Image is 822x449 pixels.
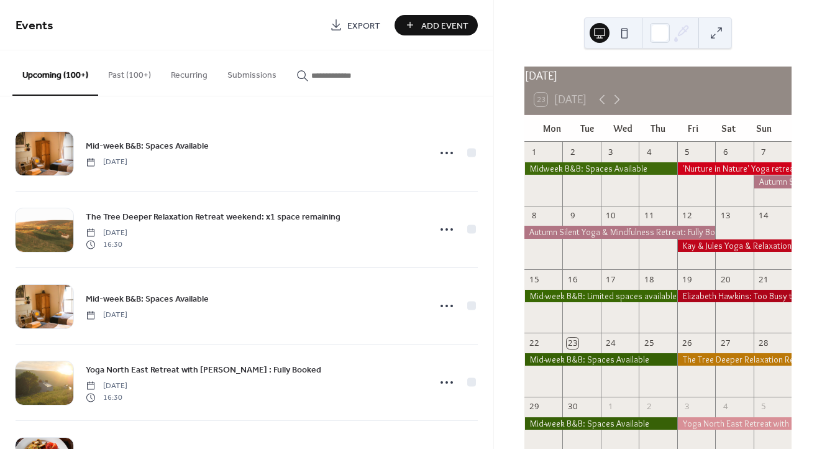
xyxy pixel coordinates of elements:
[321,15,390,35] a: Export
[677,162,792,175] div: 'Nurture in Nature' Yoga retreat with Heidi & Kasia - Spaces available
[567,274,578,285] div: 16
[529,401,540,412] div: 29
[86,228,127,239] span: [DATE]
[758,401,769,412] div: 5
[567,210,578,221] div: 9
[605,274,616,285] div: 17
[524,417,677,430] div: Mid-week B&B: Spaces Available
[719,401,731,412] div: 4
[643,146,654,157] div: 4
[682,210,693,221] div: 12
[567,338,578,349] div: 23
[86,310,127,321] span: [DATE]
[682,274,693,285] div: 19
[529,274,540,285] div: 15
[86,239,127,250] span: 16:30
[161,50,217,95] button: Recurring
[567,146,578,157] div: 2
[643,274,654,285] div: 18
[524,226,715,238] div: Autumn Silent Yoga & Mindfulness Retreat: Fully Booked
[86,392,127,403] span: 16:30
[758,210,769,221] div: 14
[758,274,769,285] div: 21
[570,115,605,142] div: Tue
[534,115,570,142] div: Mon
[12,50,98,96] button: Upcoming (100+)
[677,239,792,252] div: Kay & Jules Yoga & Relaxation Retreat - Special Offer weekend - 10% discount pp when booking a Sh...
[86,210,340,224] a: The Tree Deeper Relaxation Retreat weekend: x1 space remaining
[754,175,792,188] div: Autumn Silent Yoga & Mindfulness Retreat: Fully Booked
[605,115,641,142] div: Wed
[758,146,769,157] div: 7
[719,146,731,157] div: 6
[758,338,769,349] div: 28
[217,50,286,95] button: Submissions
[719,210,731,221] div: 13
[643,401,654,412] div: 2
[746,115,782,142] div: Sun
[86,292,209,306] a: Mid-week B&B: Spaces Available
[682,338,693,349] div: 26
[682,146,693,157] div: 5
[524,162,677,175] div: Midweek B&B: Spaces Available
[677,290,792,302] div: Elizabeth Hawkins: Too Busy to Relax Yoga Retreat - Fully Booked
[605,210,616,221] div: 10
[86,211,340,224] span: The Tree Deeper Relaxation Retreat weekend: x1 space remaining
[640,115,675,142] div: Thu
[16,14,53,38] span: Events
[677,417,792,430] div: Yoga North East Retreat with Laura : Fully Booked
[421,19,468,32] span: Add Event
[605,338,616,349] div: 24
[529,338,540,349] div: 22
[719,274,731,285] div: 20
[682,401,693,412] div: 3
[529,210,540,221] div: 8
[567,401,578,412] div: 30
[347,19,380,32] span: Export
[524,290,677,302] div: Mid-week B&B: Limited spaces available
[529,146,540,157] div: 1
[605,401,616,412] div: 1
[86,157,127,168] span: [DATE]
[524,353,677,366] div: Mid-week B&B: Spaces Available
[719,338,731,349] div: 27
[98,50,161,95] button: Past (100+)
[643,210,654,221] div: 11
[86,364,321,377] span: Yoga North East Retreat with [PERSON_NAME] : Fully Booked
[86,139,209,153] a: Mid-week B&B: Spaces Available
[395,15,478,35] button: Add Event
[86,363,321,377] a: Yoga North East Retreat with [PERSON_NAME] : Fully Booked
[524,67,792,85] div: [DATE]
[605,146,616,157] div: 3
[86,140,209,153] span: Mid-week B&B: Spaces Available
[711,115,746,142] div: Sat
[677,353,792,366] div: The Tree Deeper Relaxation Retreat weekend: x1 space remaining
[675,115,711,142] div: Fri
[86,293,209,306] span: Mid-week B&B: Spaces Available
[86,381,127,392] span: [DATE]
[643,338,654,349] div: 25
